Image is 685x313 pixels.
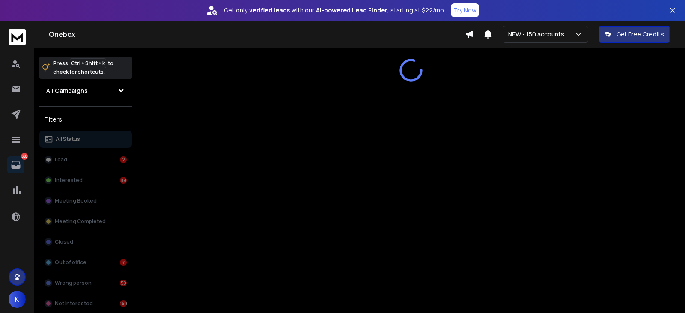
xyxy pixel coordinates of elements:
a: 360 [7,156,24,173]
h3: Filters [39,113,132,125]
button: Get Free Credits [599,26,670,43]
p: Get Free Credits [616,30,664,39]
button: All Campaigns [39,82,132,99]
span: Ctrl + Shift + k [70,58,106,68]
p: Get only with our starting at $22/mo [224,6,444,15]
p: 360 [21,153,28,160]
p: Try Now [453,6,477,15]
button: Try Now [451,3,479,17]
img: logo [9,29,26,45]
h1: All Campaigns [46,86,88,95]
button: K [9,291,26,308]
h1: Onebox [49,29,465,39]
p: Press to check for shortcuts. [53,59,113,76]
strong: verified leads [249,6,290,15]
strong: AI-powered Lead Finder, [316,6,389,15]
p: NEW - 150 accounts [508,30,568,39]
